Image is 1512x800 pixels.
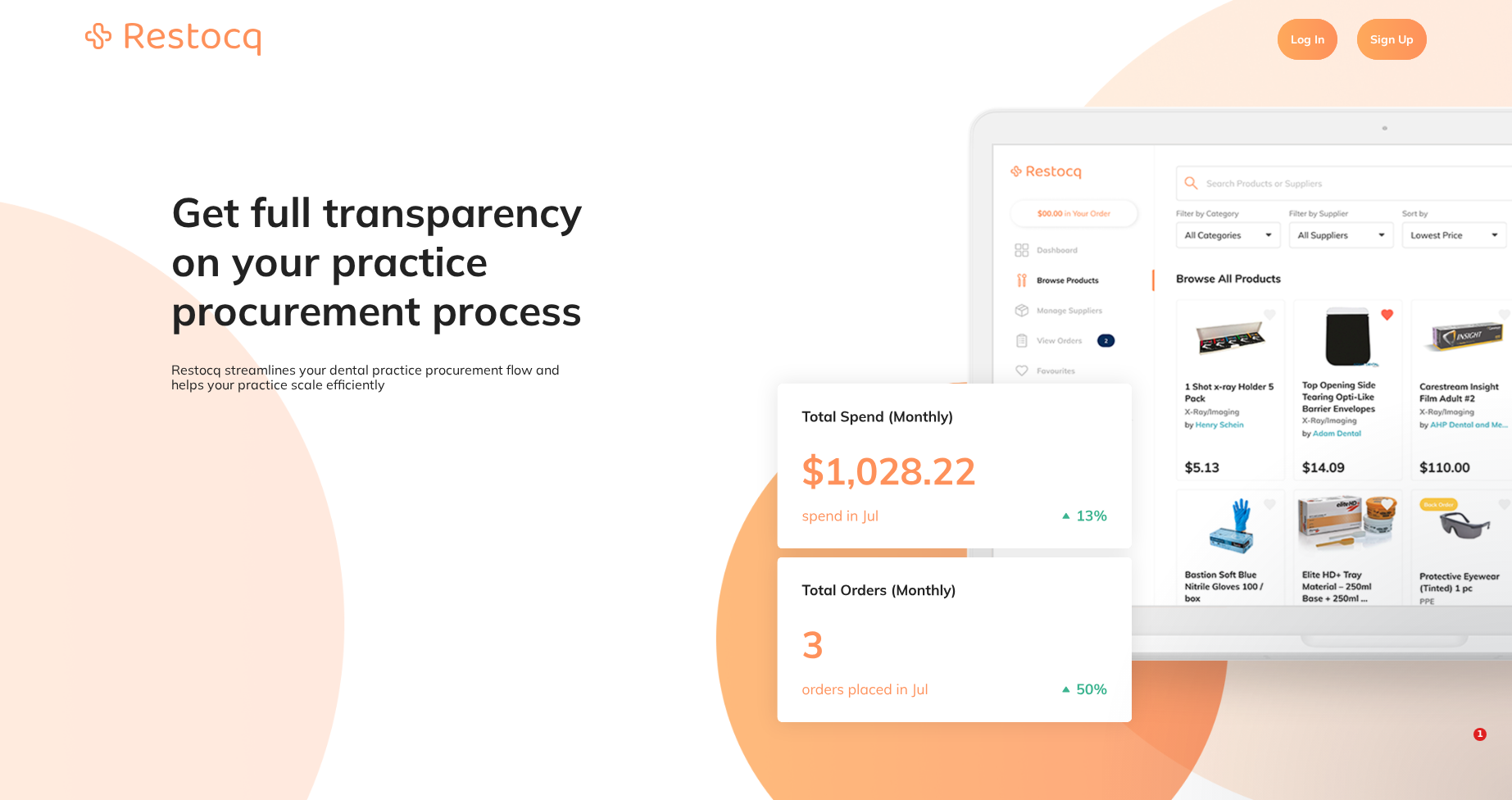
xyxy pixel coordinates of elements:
h1: Get full transparency on your practice procurement process [171,188,584,335]
iframe: Intercom live chat [1440,728,1479,767]
a: Sign Up [1357,19,1427,60]
span: 1 [1473,728,1487,741]
a: Log In [1278,19,1337,60]
iframe: Intercom notifications message [1176,410,1504,723]
img: restocq_logo.svg [85,23,261,56]
p: Restocq streamlines your dental practice procurement flow and helps your practice scale efficiently [171,362,584,393]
